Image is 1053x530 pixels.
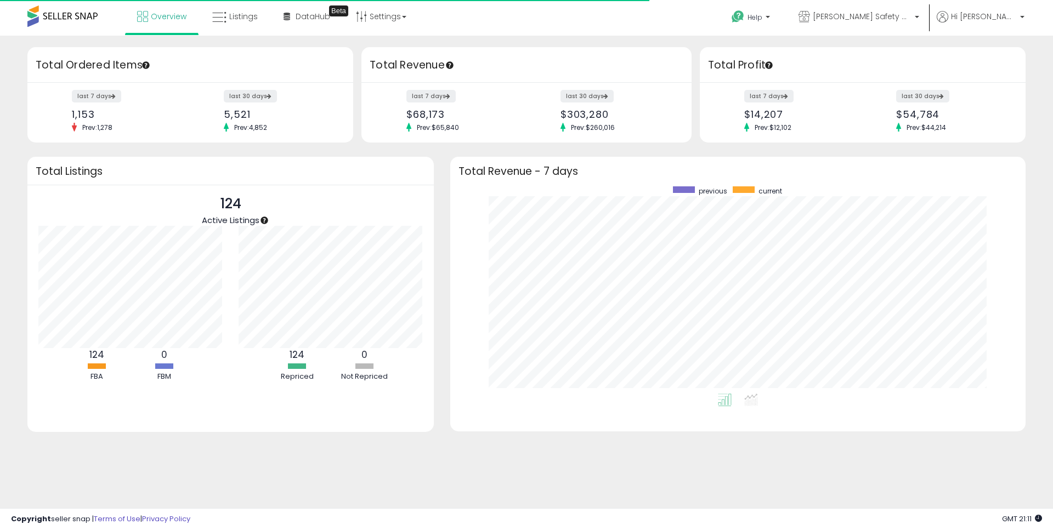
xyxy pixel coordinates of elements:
[406,90,456,102] label: last 7 days
[224,109,334,120] div: 5,521
[561,109,672,120] div: $303,280
[131,372,197,382] div: FBM
[896,90,949,102] label: last 30 days
[731,10,745,24] i: Get Help
[161,348,167,361] b: 0
[561,90,614,102] label: last 30 days
[896,109,1006,120] div: $54,784
[699,186,727,196] span: previous
[64,372,129,382] div: FBA
[36,58,345,73] h3: Total Ordered Items
[264,372,330,382] div: Repriced
[36,167,426,175] h3: Total Listings
[224,90,277,102] label: last 30 days
[748,13,762,22] span: Help
[951,11,1017,22] span: Hi [PERSON_NAME]
[749,123,797,132] span: Prev: $12,102
[77,123,118,132] span: Prev: 1,278
[813,11,912,22] span: [PERSON_NAME] Safety & Supply
[332,372,398,382] div: Not Repriced
[744,109,854,120] div: $14,207
[565,123,620,132] span: Prev: $260,016
[370,58,683,73] h3: Total Revenue
[411,123,465,132] span: Prev: $65,840
[708,58,1017,73] h3: Total Profit
[445,60,455,70] div: Tooltip anchor
[406,109,518,120] div: $68,173
[259,215,269,225] div: Tooltip anchor
[764,60,774,70] div: Tooltip anchor
[89,348,104,361] b: 124
[290,348,304,361] b: 124
[329,5,348,16] div: Tooltip anchor
[202,214,259,226] span: Active Listings
[141,60,151,70] div: Tooltip anchor
[361,348,367,361] b: 0
[229,123,273,132] span: Prev: 4,852
[72,109,182,120] div: 1,153
[723,2,781,36] a: Help
[901,123,952,132] span: Prev: $44,214
[744,90,794,102] label: last 7 days
[229,11,258,22] span: Listings
[758,186,782,196] span: current
[202,193,259,214] p: 124
[937,11,1024,36] a: Hi [PERSON_NAME]
[72,90,121,102] label: last 7 days
[296,11,330,22] span: DataHub
[151,11,186,22] span: Overview
[458,167,1017,175] h3: Total Revenue - 7 days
